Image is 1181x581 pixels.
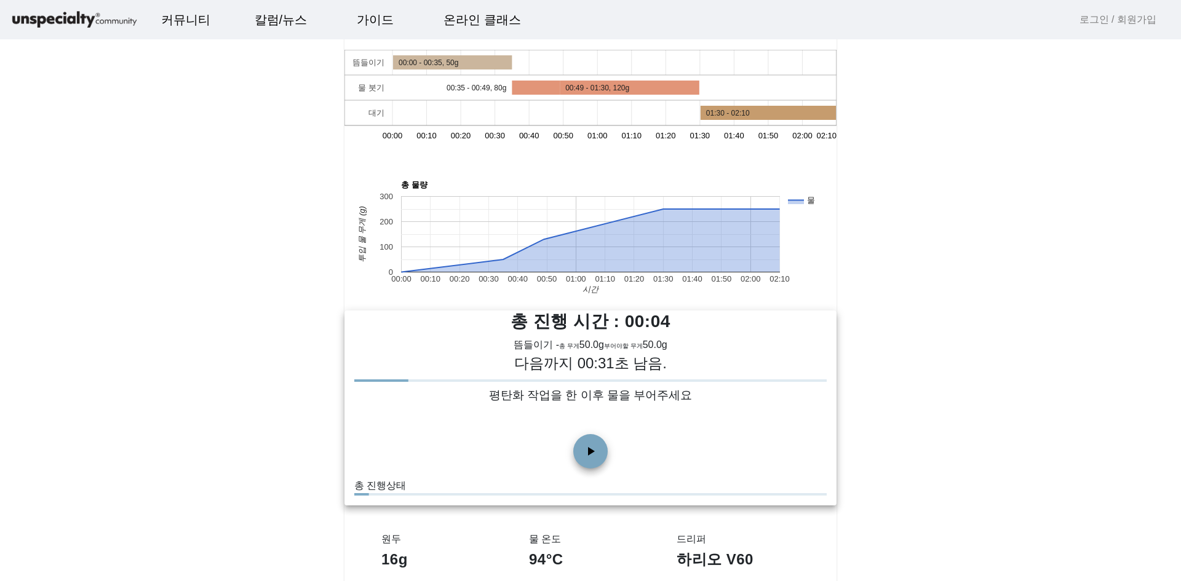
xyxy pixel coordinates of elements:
text: 00:30 [479,274,499,283]
span: 홈 [39,408,46,418]
h1: 총 진행 시간 : 00:04 [344,310,837,333]
text: 02:00 [741,274,761,283]
text: 01:00 [566,274,586,283]
p: 평탄화 작업을 한 이후 물을 부어주세요 [354,387,827,405]
text: 01:20 [656,131,676,140]
text: 01:30 [653,274,674,283]
text: 뜸들이기 [352,58,384,67]
text: 00:40 [519,131,539,140]
text: 00:10 [416,131,437,140]
text: 01:10 [595,274,615,283]
span: 설정 [190,408,205,418]
text: 02:00 [792,131,813,140]
text: 200 [380,217,393,226]
text: 투입 물 무게 (g) [357,206,367,263]
text: 00:49 - 01:30, 120g [565,83,629,92]
text: 01:40 [724,131,744,140]
text: 물 [807,196,815,205]
svg: A chart. [344,173,837,296]
text: 00:50 [553,131,573,140]
h3: 드리퍼 [677,533,800,545]
text: 02:10 [769,274,790,283]
a: 홈 [4,390,81,421]
h2: 다음까지 00:31초 남음. [354,352,827,374]
a: 설정 [159,390,236,421]
text: 01:50 [712,274,732,283]
text: 01:30 - 02:10 [706,108,750,117]
text: 물 붓기 [358,83,384,92]
h1: 16g [381,550,504,569]
text: 01:00 [587,131,608,140]
text: 01:50 [758,131,779,140]
text: 01:40 [682,274,702,283]
text: 00:35 - 00:49, 80g [447,83,506,92]
a: 온라인 클래스 [434,3,531,36]
text: 00:10 [421,274,441,283]
text: 01:30 [690,131,710,140]
text: 00:00 - 00:35, 50g [399,58,458,66]
text: 100 [380,242,393,251]
h3: 물 온도 [529,533,652,545]
a: 대화 [81,390,159,421]
span: 대화 [113,409,127,419]
text: 대기 [368,108,384,117]
text: 00:50 [537,274,557,283]
text: 시간 [583,285,600,294]
span: 총 진행상태 [354,480,406,491]
text: 00:20 [451,131,471,140]
text: 01:10 [621,131,642,140]
a: 커뮤니티 [151,3,220,36]
text: 01:20 [624,274,645,283]
text: 300 [380,192,393,201]
text: 0 [389,267,393,277]
svg: A chart. [344,50,837,173]
h1: 94°C [529,550,652,569]
span: 부어야할 무게 [604,342,643,349]
a: 가이드 [347,3,404,36]
text: 00:00 [383,131,403,140]
h3: 원두 [381,533,504,545]
img: logo [10,9,139,31]
a: 로그인 / 회원가입 [1080,12,1156,27]
text: 02:10 [816,131,837,140]
a: 칼럼/뉴스 [245,3,317,36]
text: 00:30 [485,131,505,140]
text: 00:40 [507,274,528,283]
h1: 하리오 V60 [677,550,800,569]
text: 00:00 [391,274,412,283]
div: 뜸들이기 - 50.0g 50.0g [344,338,837,352]
text: 00:20 [450,274,470,283]
text: 총 물량 [401,180,428,189]
span: 총 무게 [559,342,579,349]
